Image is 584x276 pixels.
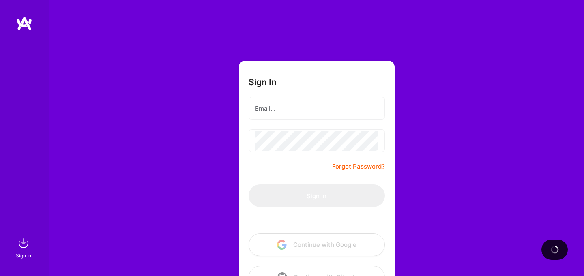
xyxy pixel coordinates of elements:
button: Sign In [249,184,385,207]
img: sign in [15,235,32,251]
a: sign inSign In [17,235,32,260]
button: Continue with Google [249,233,385,256]
img: logo [16,16,32,31]
a: Forgot Password? [332,162,385,171]
img: icon [277,240,287,250]
img: loading [550,244,560,255]
div: Sign In [16,251,31,260]
h3: Sign In [249,77,277,87]
input: Email... [255,98,378,119]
